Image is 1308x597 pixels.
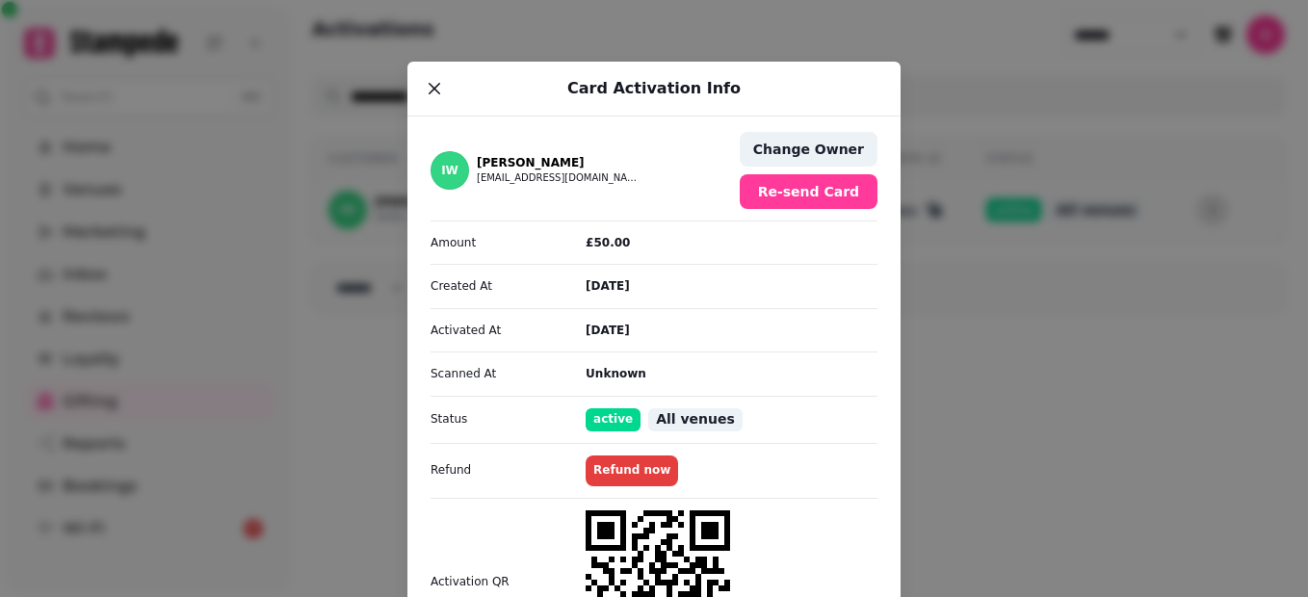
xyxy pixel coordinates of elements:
[431,276,578,296] p: Created At
[441,164,458,177] span: IW
[419,73,450,104] button: Close
[407,62,901,117] header: Card Activation Info
[740,174,877,209] button: Re-send Card
[648,408,743,431] span: All venues
[431,572,578,591] p: Activation QR
[586,364,646,383] p: Unknown
[477,170,641,186] button: [EMAIL_ADDRESS][DOMAIN_NAME]
[431,321,578,340] p: Activated At
[586,408,641,431] span: active
[586,455,678,486] button: Refund now
[431,409,578,428] p: Status
[740,132,877,167] button: Change Owner
[431,460,578,480] p: Refund
[586,233,630,252] p: £50.00
[477,155,641,170] p: [PERSON_NAME]
[586,321,630,340] p: [DATE]
[431,233,578,252] p: Amount
[431,364,578,383] p: Scanned At
[586,276,630,296] p: [DATE]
